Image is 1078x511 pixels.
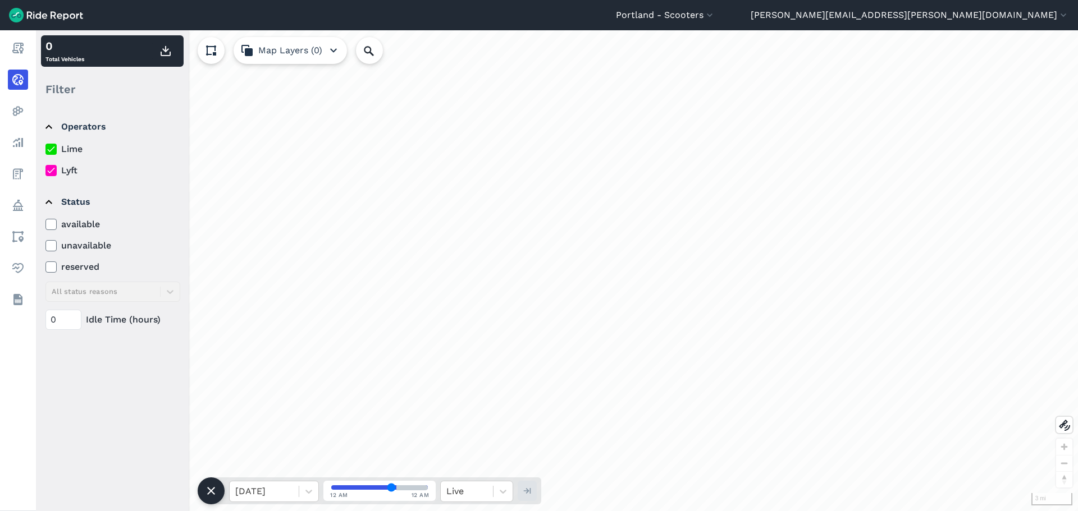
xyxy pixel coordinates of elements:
[8,164,28,184] a: Fees
[45,38,84,54] div: 0
[45,111,179,142] summary: Operators
[234,37,347,64] button: Map Layers (0)
[8,258,28,278] a: Health
[616,8,715,22] button: Portland - Scooters
[45,164,180,177] label: Lyft
[45,310,180,330] div: Idle Time (hours)
[9,8,83,22] img: Ride Report
[36,30,1078,511] div: loading
[751,8,1069,22] button: [PERSON_NAME][EMAIL_ADDRESS][PERSON_NAME][DOMAIN_NAME]
[8,195,28,215] a: Policy
[8,227,28,247] a: Areas
[330,491,348,499] span: 12 AM
[45,142,180,156] label: Lime
[8,70,28,90] a: Realtime
[8,38,28,58] a: Report
[8,289,28,310] a: Datasets
[45,239,180,252] label: unavailable
[45,186,179,218] summary: Status
[8,132,28,153] a: Analyze
[45,260,180,274] label: reserved
[45,218,180,231] label: available
[45,38,84,65] div: Total Vehicles
[412,491,430,499] span: 12 AM
[41,72,184,107] div: Filter
[8,101,28,121] a: Heatmaps
[356,37,401,64] input: Search Location or Vehicles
